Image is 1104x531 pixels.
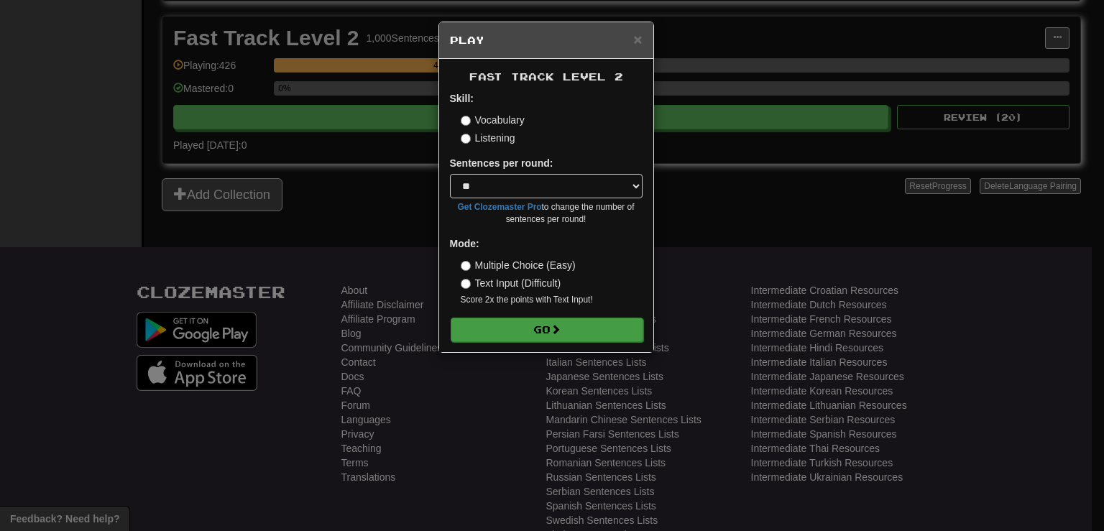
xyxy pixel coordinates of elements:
[461,276,561,290] label: Text Input (Difficult)
[461,113,525,127] label: Vocabulary
[451,318,643,342] button: Go
[461,134,471,144] input: Listening
[450,93,474,104] strong: Skill:
[450,201,643,226] small: to change the number of sentences per round!
[633,31,642,47] span: ×
[461,261,471,271] input: Multiple Choice (Easy)
[450,156,553,170] label: Sentences per round:
[469,70,623,83] span: Fast Track Level 2
[461,131,515,145] label: Listening
[450,238,479,249] strong: Mode:
[461,279,471,289] input: Text Input (Difficult)
[461,294,643,306] small: Score 2x the points with Text Input !
[458,202,542,212] a: Get Clozemaster Pro
[461,116,471,126] input: Vocabulary
[633,32,642,47] button: Close
[461,258,576,272] label: Multiple Choice (Easy)
[450,33,643,47] h5: Play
